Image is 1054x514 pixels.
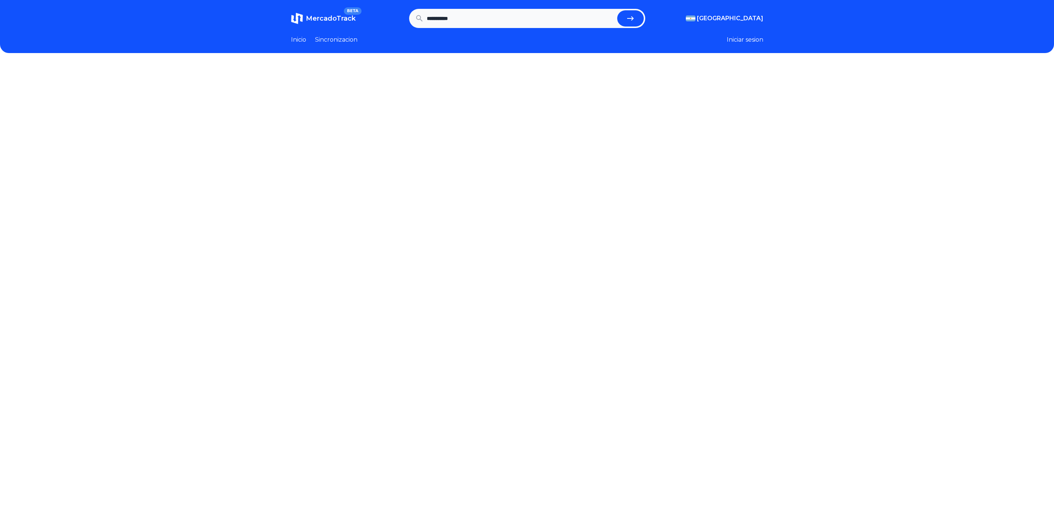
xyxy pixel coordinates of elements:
a: MercadoTrackBETA [291,13,356,24]
span: [GEOGRAPHIC_DATA] [697,14,763,23]
button: Iniciar sesion [727,35,763,44]
span: MercadoTrack [306,14,356,22]
a: Inicio [291,35,306,44]
button: [GEOGRAPHIC_DATA] [686,14,763,23]
img: Argentina [686,15,695,21]
img: MercadoTrack [291,13,303,24]
a: Sincronizacion [315,35,357,44]
span: BETA [344,7,361,15]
